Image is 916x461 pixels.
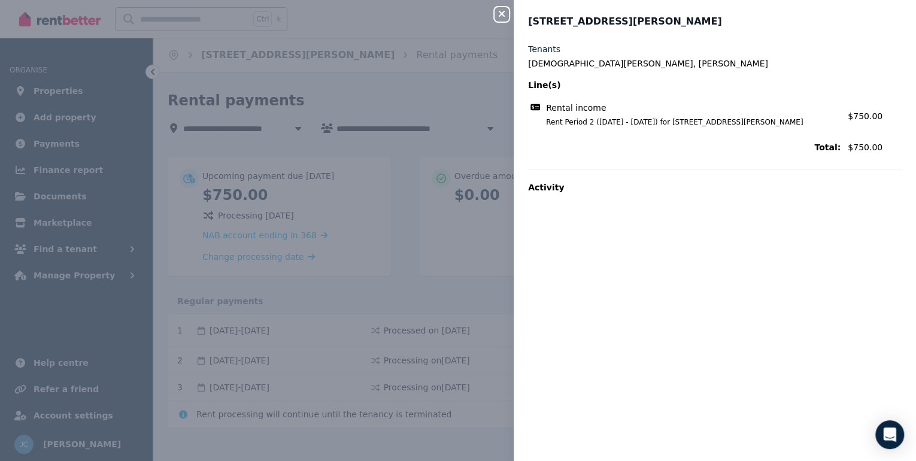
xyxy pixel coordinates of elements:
span: Rental income [546,102,606,114]
label: Tenants [528,43,560,55]
p: Activity [528,181,902,193]
span: Line(s) [528,79,841,91]
span: Rent Period 2 ([DATE] - [DATE]) for [STREET_ADDRESS][PERSON_NAME] [532,117,841,127]
span: [STREET_ADDRESS][PERSON_NAME] [528,14,721,29]
div: Open Intercom Messenger [875,420,904,449]
span: $750.00 [848,141,902,153]
span: Total: [528,141,841,153]
legend: [DEMOGRAPHIC_DATA][PERSON_NAME], [PERSON_NAME] [528,57,902,69]
span: $750.00 [848,111,882,121]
